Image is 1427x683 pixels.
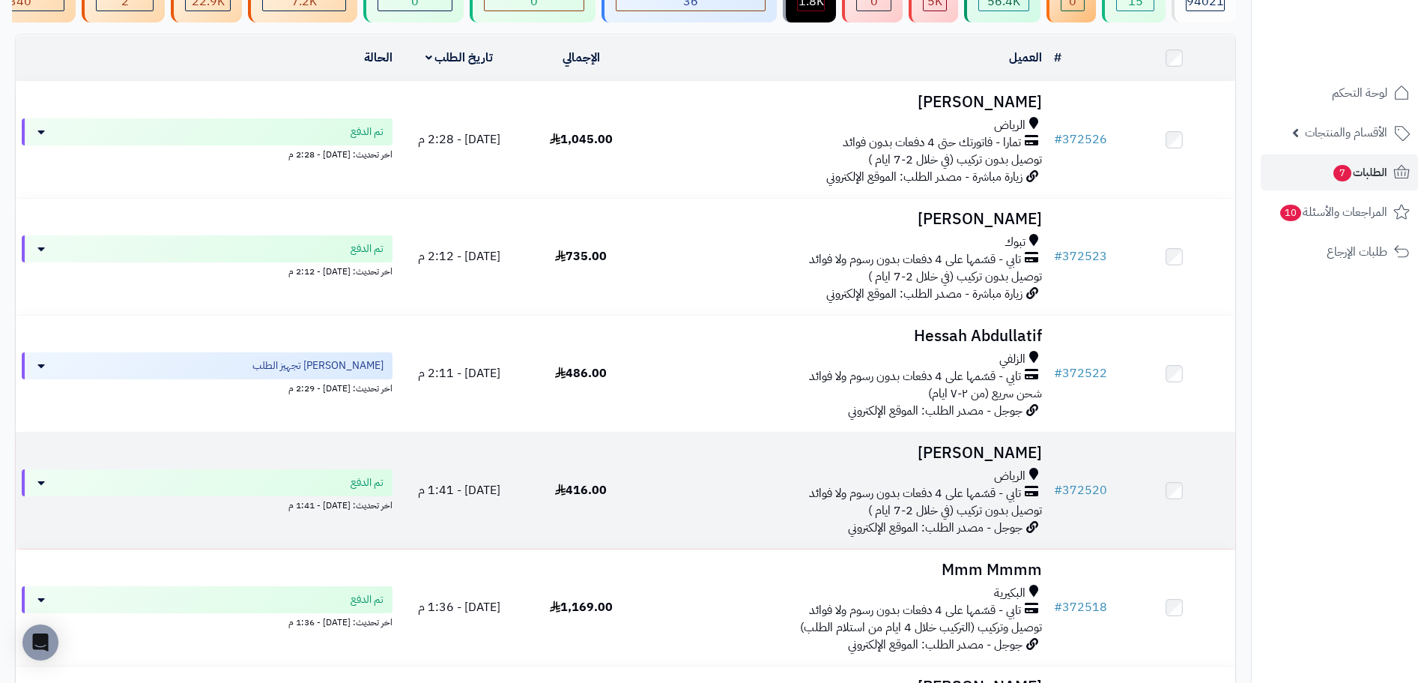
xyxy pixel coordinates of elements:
span: # [1054,481,1062,499]
span: [DATE] - 2:11 م [418,364,500,382]
span: # [1054,598,1062,616]
h3: [PERSON_NAME] [648,94,1042,111]
span: تم الدفع [351,124,384,139]
span: [PERSON_NAME] تجهيز الطلب [252,358,384,373]
span: توصيل بدون تركيب (في خلال 2-7 ايام ) [868,502,1042,520]
a: الإجمالي [563,49,600,67]
span: [DATE] - 2:28 م [418,130,500,148]
span: طلبات الإرجاع [1327,241,1387,262]
span: تابي - قسّمها على 4 دفعات بدون رسوم ولا فوائد [809,368,1021,385]
span: تم الدفع [351,475,384,490]
span: 7 [1333,165,1351,181]
span: 735.00 [555,247,607,265]
span: [DATE] - 1:41 م [418,481,500,499]
span: الزلفي [999,351,1025,368]
span: تبوك [1005,234,1025,251]
a: الحالة [364,49,393,67]
span: # [1054,364,1062,382]
span: 1,045.00 [550,130,613,148]
a: #372526 [1054,130,1107,148]
h3: [PERSON_NAME] [648,445,1042,462]
span: الطلبات [1332,162,1387,183]
span: تابي - قسّمها على 4 دفعات بدون رسوم ولا فوائد [809,251,1021,268]
span: 416.00 [555,481,607,499]
a: #372523 [1054,247,1107,265]
div: اخر تحديث: [DATE] - 2:12 م [22,262,393,278]
span: الرياض [994,468,1025,485]
span: تمارا - فاتورتك حتى 4 دفعات بدون فوائد [843,134,1021,151]
span: الأقسام والمنتجات [1305,122,1387,143]
span: 10 [1280,205,1301,221]
span: لوحة التحكم [1332,82,1387,103]
span: [DATE] - 2:12 م [418,247,500,265]
span: توصيل بدون تركيب (في خلال 2-7 ايام ) [868,151,1042,169]
a: طلبات الإرجاع [1261,234,1418,270]
span: 1,169.00 [550,598,613,616]
div: اخر تحديث: [DATE] - 1:36 م [22,613,393,629]
span: تابي - قسّمها على 4 دفعات بدون رسوم ولا فوائد [809,485,1021,502]
div: اخر تحديث: [DATE] - 1:41 م [22,496,393,512]
div: Open Intercom Messenger [22,625,58,661]
span: توصيل بدون تركيب (في خلال 2-7 ايام ) [868,268,1042,286]
span: البكيرية [994,585,1025,602]
a: #372522 [1054,364,1107,382]
span: توصيل وتركيب (التركيب خلال 4 ايام من استلام الطلب) [800,619,1042,637]
span: جوجل - مصدر الطلب: الموقع الإلكتروني [848,519,1022,537]
div: اخر تحديث: [DATE] - 2:28 م [22,145,393,161]
h3: Hessah Abdullatif [648,328,1042,345]
span: جوجل - مصدر الطلب: الموقع الإلكتروني [848,636,1022,654]
span: 486.00 [555,364,607,382]
span: جوجل - مصدر الطلب: الموقع الإلكتروني [848,402,1022,420]
span: # [1054,247,1062,265]
a: تاريخ الطلب [425,49,494,67]
h3: Mmm Mmmm [648,562,1042,579]
a: # [1054,49,1061,67]
span: [DATE] - 1:36 م [418,598,500,616]
a: العميل [1009,49,1042,67]
h3: [PERSON_NAME] [648,211,1042,228]
a: لوحة التحكم [1261,75,1418,111]
a: الطلبات7 [1261,154,1418,190]
span: تم الدفع [351,592,384,607]
span: تم الدفع [351,241,384,256]
div: اخر تحديث: [DATE] - 2:29 م [22,379,393,395]
span: المراجعات والأسئلة [1279,202,1387,223]
a: #372520 [1054,481,1107,499]
a: المراجعات والأسئلة10 [1261,194,1418,230]
span: زيارة مباشرة - مصدر الطلب: الموقع الإلكتروني [826,168,1022,186]
span: زيارة مباشرة - مصدر الطلب: الموقع الإلكتروني [826,285,1022,303]
span: تابي - قسّمها على 4 دفعات بدون رسوم ولا فوائد [809,602,1021,619]
span: شحن سريع (من ٢-٧ ايام) [928,385,1042,403]
span: # [1054,130,1062,148]
span: الرياض [994,117,1025,134]
img: logo-2.png [1325,42,1413,73]
a: #372518 [1054,598,1107,616]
